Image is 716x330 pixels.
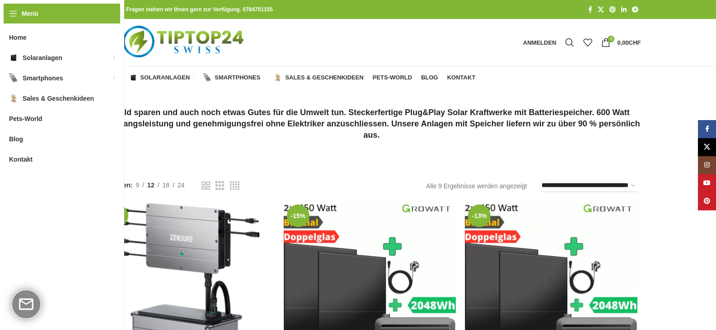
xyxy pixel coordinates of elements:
[519,33,561,51] a: Anmelden
[159,180,173,190] a: 18
[201,180,210,191] a: Rasteransicht 2
[285,74,363,81] span: Sales & Geschenkideen
[9,29,27,46] span: Home
[178,181,185,189] span: 24
[698,174,716,192] a: YouTube Social Link
[140,74,190,81] span: Solaranlagen
[147,181,154,189] span: 12
[103,6,273,13] strong: Bei allen Fragen stehen wir Ihnen gern zur Verfügung. 0784701155
[9,131,23,147] span: Blog
[129,69,195,87] a: Solaranlagen
[698,192,716,210] a: Pinterest Social Link
[163,181,170,189] span: 18
[23,70,63,86] span: Smartphones
[9,74,18,83] img: Smartphones
[174,180,188,190] a: 24
[607,4,618,16] a: Pinterest Social Link
[103,19,267,66] img: Tiptop24 Nachhaltige & Faire Produkte
[585,4,595,16] a: Facebook Social Link
[287,205,309,227] span: -15%
[523,40,557,46] span: Anmelden
[421,69,438,87] a: Blog
[629,4,641,16] a: Telegram Social Link
[98,69,480,87] div: Hauptnavigation
[617,39,641,46] bdi: 0,00
[129,74,137,82] img: Solaranlagen
[373,74,412,81] span: Pets-World
[447,74,476,81] span: Kontakt
[136,181,139,189] span: 9
[541,179,637,192] select: Shop-Reihenfolge
[274,69,363,87] a: Sales & Geschenkideen
[447,69,476,87] a: Kontakt
[132,180,142,190] a: 9
[203,74,211,82] img: Smartphones
[23,50,62,66] span: Solaranlagen
[9,53,18,62] img: Solaranlagen
[468,205,491,227] span: -13%
[274,74,282,82] img: Sales & Geschenkideen
[597,33,645,51] a: 0 0,00CHF
[629,39,641,46] span: CHF
[103,108,640,139] strong: Geld sparen und auch noch etwas Gutes für die Umwelt tun. Steckerfertige Plug&Play Solar Kraftwer...
[203,69,265,87] a: Smartphones
[373,69,412,87] a: Pets-World
[23,90,94,107] span: Sales & Geschenkideen
[215,180,224,191] a: Rasteransicht 3
[608,36,614,42] span: 0
[698,156,716,174] a: Instagram Social Link
[215,74,260,81] span: Smartphones
[698,138,716,156] a: X Social Link
[698,120,716,138] a: Facebook Social Link
[9,151,33,167] span: Kontakt
[426,181,527,191] p: Alle 9 Ergebnisse werden angezeigt
[9,111,42,127] span: Pets-World
[144,180,158,190] a: 12
[618,4,629,16] a: LinkedIn Social Link
[421,74,438,81] span: Blog
[579,33,597,51] div: Meine Wunschliste
[595,4,607,16] a: X Social Link
[9,94,18,103] img: Sales & Geschenkideen
[561,33,579,51] a: Suche
[103,38,267,46] a: Logo der Website
[230,180,239,191] a: Rasteransicht 4
[22,9,38,19] span: Menü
